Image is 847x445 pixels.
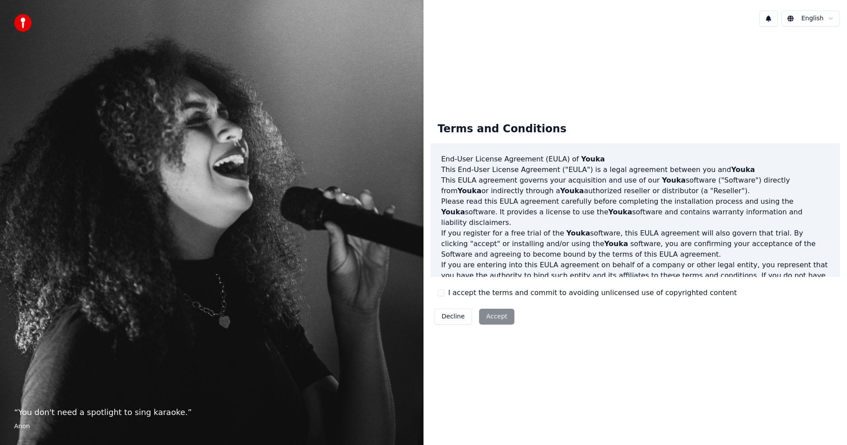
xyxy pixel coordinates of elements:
[604,239,628,248] span: Youka
[566,229,590,237] span: Youka
[731,165,755,174] span: Youka
[441,154,829,165] h3: End-User License Agreement (EULA) of
[14,422,409,431] footer: Anon
[560,187,584,195] span: Youka
[14,406,409,419] p: “ You don't need a spotlight to sing karaoke. ”
[441,165,829,175] p: This End-User License Agreement ("EULA") is a legal agreement between you and
[441,228,829,260] p: If you register for a free trial of the software, this EULA agreement will also govern that trial...
[581,155,605,163] span: Youka
[441,196,829,228] p: Please read this EULA agreement carefully before completing the installation process and using th...
[441,175,829,196] p: This EULA agreement governs your acquisition and use of our software ("Software") directly from o...
[457,187,481,195] span: Youka
[441,208,465,216] span: Youka
[431,115,573,143] div: Terms and Conditions
[608,208,632,216] span: Youka
[434,309,472,325] button: Decline
[448,288,737,298] label: I accept the terms and commit to avoiding unlicensed use of copyrighted content
[14,14,32,32] img: youka
[441,260,829,302] p: If you are entering into this EULA agreement on behalf of a company or other legal entity, you re...
[662,176,686,184] span: Youka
